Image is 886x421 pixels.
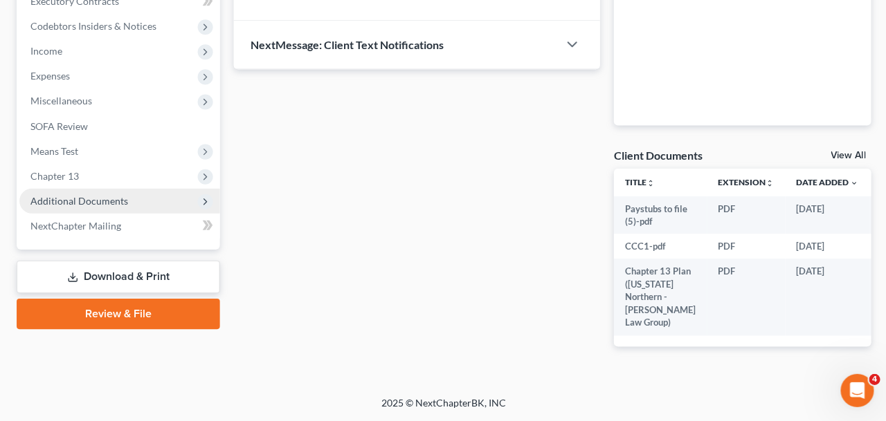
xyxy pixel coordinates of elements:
[716,177,772,187] a: Extensionunfold_more
[784,259,868,335] td: [DATE]
[48,396,838,421] div: 2025 © NextChapterBK, INC
[613,234,705,259] td: CCC1-pdf
[30,145,78,157] span: Means Test
[849,179,857,187] i: expand_more
[829,151,864,160] a: View All
[624,177,653,187] a: Titleunfold_more
[19,114,219,139] a: SOFA Review
[30,95,92,107] span: Miscellaneous
[839,374,872,407] iframe: Intercom live chat
[30,220,121,232] span: NextChapter Mailing
[764,179,772,187] i: unfold_more
[705,196,784,234] td: PDF
[784,196,868,234] td: [DATE]
[30,21,156,32] span: Codebtors Insiders & Notices
[30,71,70,82] span: Expenses
[784,234,868,259] td: [DATE]
[19,214,219,238] a: NextChapter Mailing
[17,299,219,329] a: Review & File
[30,120,88,132] span: SOFA Review
[867,374,878,385] span: 4
[30,170,79,182] span: Chapter 13
[17,261,219,293] a: Download & Print
[250,39,443,52] span: NextMessage: Client Text Notifications
[705,234,784,259] td: PDF
[795,177,857,187] a: Date Added expand_more
[613,148,701,162] div: Client Documents
[613,196,705,234] td: Paystubs to file (5)-pdf
[613,259,705,335] td: Chapter 13 Plan ([US_STATE] Northern - [PERSON_NAME] Law Group)
[645,179,653,187] i: unfold_more
[30,46,62,57] span: Income
[30,195,128,207] span: Additional Documents
[705,259,784,335] td: PDF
